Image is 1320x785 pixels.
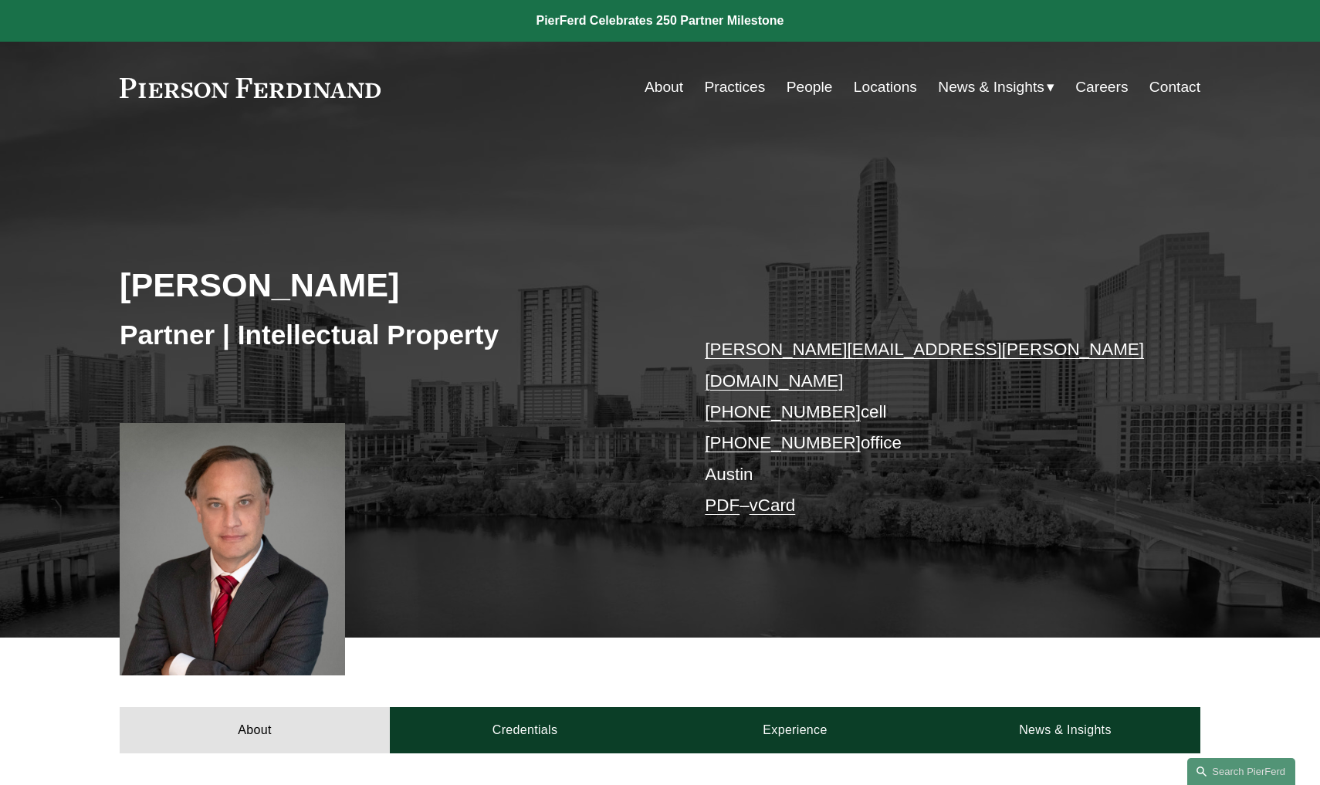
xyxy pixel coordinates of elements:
h2: [PERSON_NAME] [120,265,660,305]
a: News & Insights [930,707,1200,753]
a: Search this site [1187,758,1295,785]
a: [PHONE_NUMBER] [705,402,861,421]
a: About [120,707,390,753]
p: cell office Austin – [705,334,1155,521]
a: Contact [1149,73,1200,102]
a: About [645,73,683,102]
a: PDF [705,496,740,515]
a: Practices [704,73,765,102]
span: News & Insights [938,74,1044,101]
a: [PHONE_NUMBER] [705,433,861,452]
a: vCard [750,496,796,515]
a: Credentials [390,707,660,753]
a: People [787,73,833,102]
a: Experience [660,707,930,753]
a: Careers [1075,73,1128,102]
a: folder dropdown [938,73,1054,102]
a: Locations [854,73,917,102]
a: [PERSON_NAME][EMAIL_ADDRESS][PERSON_NAME][DOMAIN_NAME] [705,340,1144,390]
h3: Partner | Intellectual Property [120,318,660,352]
